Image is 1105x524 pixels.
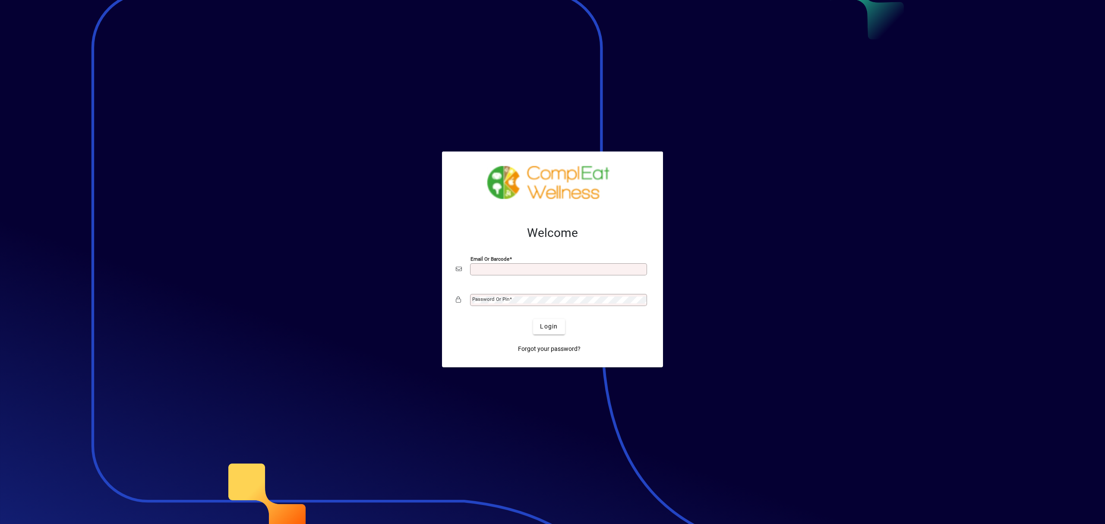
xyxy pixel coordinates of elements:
h2: Welcome [456,226,649,240]
span: Forgot your password? [518,344,581,354]
button: Login [533,319,565,335]
a: Forgot your password? [515,341,584,357]
mat-label: Email or Barcode [470,256,509,262]
mat-label: Password or Pin [472,296,509,302]
span: Login [540,322,558,331]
